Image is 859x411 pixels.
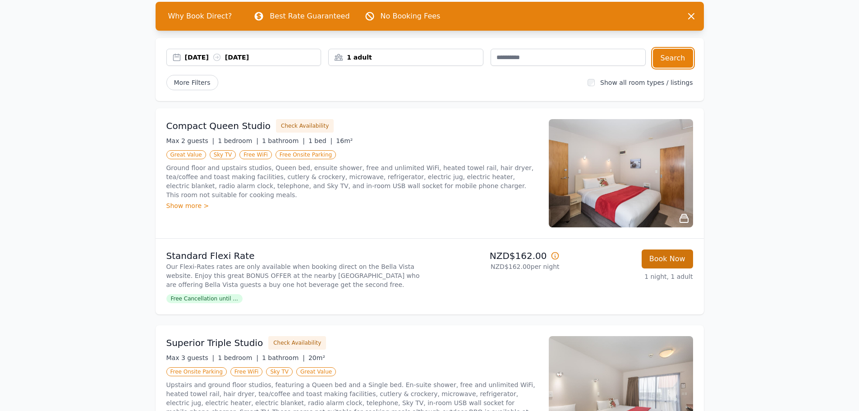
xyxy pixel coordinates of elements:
[218,354,258,361] span: 1 bedroom |
[270,11,349,22] p: Best Rate Guaranteed
[166,137,215,144] span: Max 2 guests |
[266,367,293,376] span: Sky TV
[166,262,426,289] p: Our Flexi-Rates rates are only available when booking direct on the Bella Vista website. Enjoy th...
[161,7,239,25] span: Why Book Direct?
[308,137,332,144] span: 1 bed |
[166,294,243,303] span: Free Cancellation until ...
[210,150,236,159] span: Sky TV
[262,354,305,361] span: 1 bathroom |
[653,49,693,68] button: Search
[185,53,321,62] div: [DATE] [DATE]
[336,137,353,144] span: 16m²
[218,137,258,144] span: 1 bedroom |
[166,120,271,132] h3: Compact Queen Studio
[166,354,215,361] span: Max 3 guests |
[276,150,336,159] span: Free Onsite Parking
[268,336,326,350] button: Check Availability
[166,367,227,376] span: Free Onsite Parking
[433,249,560,262] p: NZD$162.00
[166,201,538,210] div: Show more >
[276,119,334,133] button: Check Availability
[230,367,263,376] span: Free WiFi
[166,163,538,199] p: Ground floor and upstairs studios, Queen bed, ensuite shower, free and unlimited WiFi, heated tow...
[329,53,483,62] div: 1 adult
[308,354,325,361] span: 20m²
[262,137,305,144] span: 1 bathroom |
[239,150,272,159] span: Free WiFi
[166,249,426,262] p: Standard Flexi Rate
[166,150,206,159] span: Great Value
[166,75,218,90] span: More Filters
[381,11,441,22] p: No Booking Fees
[642,249,693,268] button: Book Now
[296,367,336,376] span: Great Value
[166,337,263,349] h3: Superior Triple Studio
[567,272,693,281] p: 1 night, 1 adult
[433,262,560,271] p: NZD$162.00 per night
[600,79,693,86] label: Show all room types / listings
